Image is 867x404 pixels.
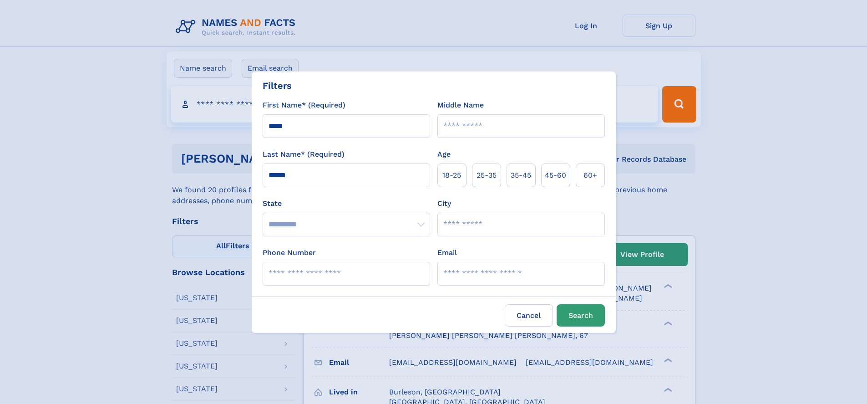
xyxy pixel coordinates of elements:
span: 35‑45 [511,170,531,181]
label: Middle Name [437,100,484,111]
label: Age [437,149,451,160]
span: 25‑35 [477,170,497,181]
label: Email [437,247,457,258]
label: Last Name* (Required) [263,149,345,160]
label: State [263,198,430,209]
span: 18‑25 [442,170,461,181]
label: First Name* (Required) [263,100,345,111]
span: 60+ [583,170,597,181]
span: 45‑60 [545,170,566,181]
div: Filters [263,79,292,92]
label: City [437,198,451,209]
label: Cancel [505,304,553,327]
label: Phone Number [263,247,316,258]
button: Search [557,304,605,327]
